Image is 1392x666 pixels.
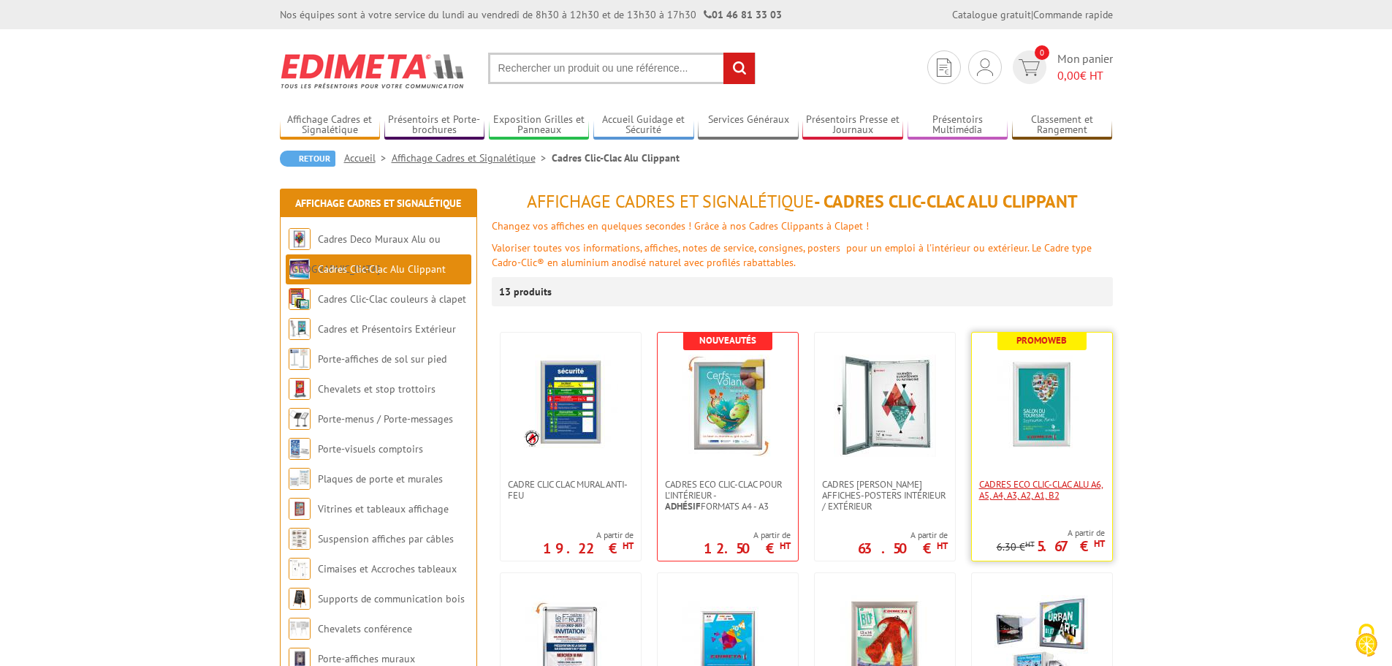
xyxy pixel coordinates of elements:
font: Valoriser toutes vos informations, affiches, notes de service, consignes, posters pour un emploi ... [492,241,1092,269]
a: Supports de communication bois [318,592,465,605]
a: Porte-affiches muraux [318,652,415,665]
sup: HT [623,540,634,552]
img: Cadres et Présentoirs Extérieur [289,318,311,340]
a: Suspension affiches par câbles [318,532,454,545]
a: Commande rapide [1033,8,1113,21]
a: Porte-visuels comptoirs [318,442,423,455]
div: Nos équipes sont à votre service du lundi au vendredi de 8h30 à 12h30 et de 13h30 à 17h30 [280,7,782,22]
span: A partir de [704,529,791,541]
img: Cadres Eco Clic-Clac pour l'intérieur - <strong>Adhésif</strong> formats A4 - A3 [677,355,779,457]
a: Accueil Guidage et Sécurité [593,113,694,137]
a: Cimaises et Accroches tableaux [318,562,457,575]
a: Cadres Deco Muraux Alu ou [GEOGRAPHIC_DATA] [289,232,441,276]
a: Cadres Eco Clic-Clac pour l'intérieur -Adhésifformats A4 - A3 [658,479,798,512]
img: devis rapide [977,58,993,76]
a: Cadres Clic-Clac couleurs à clapet [318,292,466,306]
b: Promoweb [1016,334,1067,347]
span: 0,00 [1057,68,1080,83]
span: A partir de [997,527,1105,539]
span: Cadres Eco Clic-Clac alu A6, A5, A4, A3, A2, A1, B2 [979,479,1105,501]
img: Porte-menus / Porte-messages [289,408,311,430]
img: Cimaises et Accroches tableaux [289,558,311,580]
font: Changez vos affiches en quelques secondes ! Grâce à nos Cadres Clippants à Clapet ! [492,219,869,232]
img: Supports de communication bois [289,588,311,610]
a: Cadres Eco Clic-Clac alu A6, A5, A4, A3, A2, A1, B2 [972,479,1112,501]
span: Cadres Eco Clic-Clac pour l'intérieur - formats A4 - A3 [665,479,791,512]
a: Chevalets conférence [318,622,412,635]
img: devis rapide [937,58,951,77]
span: A partir de [858,529,948,541]
a: Porte-affiches de sol sur pied [318,352,446,366]
img: Vitrines et tableaux affichage [289,498,311,520]
p: 12.50 € [704,544,791,553]
span: A partir de [543,529,634,541]
span: Mon panier [1057,50,1113,84]
a: Porte-menus / Porte-messages [318,412,453,425]
p: 63.50 € [858,544,948,553]
span: Affichage Cadres et Signalétique [527,190,814,213]
a: Catalogue gratuit [952,8,1031,21]
a: Vitrines et tableaux affichage [318,502,449,515]
a: Affichage Cadres et Signalétique [295,197,461,210]
a: Affichage Cadres et Signalétique [392,151,552,164]
img: Cadres Clic-Clac couleurs à clapet [289,288,311,310]
span: 0 [1035,45,1049,60]
a: Chevalets et stop trottoirs [318,382,436,396]
a: Exposition Grilles et Panneaux [489,113,590,137]
h1: - Cadres Clic-Clac Alu Clippant [492,192,1113,211]
a: Cadres [PERSON_NAME] affiches-posters intérieur / extérieur [815,479,955,512]
a: devis rapide 0 Mon panier 0,00€ HT [1009,50,1113,84]
img: Chevalets et stop trottoirs [289,378,311,400]
li: Cadres Clic-Clac Alu Clippant [552,151,680,165]
img: Porte-affiches de sol sur pied [289,348,311,370]
p: 13 produits [499,277,554,306]
a: Cadre CLIC CLAC Mural ANTI-FEU [501,479,641,501]
img: Cadres Eco Clic-Clac alu A6, A5, A4, A3, A2, A1, B2 [991,355,1093,457]
img: Chevalets conférence [289,618,311,640]
a: Présentoirs Multimédia [908,113,1008,137]
img: Cadres vitrines affiches-posters intérieur / extérieur [834,355,936,457]
sup: HT [1094,537,1105,550]
sup: HT [1025,539,1035,549]
img: devis rapide [1019,59,1040,76]
a: Cadres et Présentoirs Extérieur [318,322,456,336]
img: Cadre CLIC CLAC Mural ANTI-FEU [523,355,618,450]
a: Présentoirs Presse et Journaux [802,113,903,137]
img: Cookies (fenêtre modale) [1348,622,1385,659]
img: Suspension affiches par câbles [289,528,311,550]
input: Rechercher un produit ou une référence... [488,53,756,84]
strong: 01 46 81 33 03 [704,8,782,21]
span: Cadre CLIC CLAC Mural ANTI-FEU [508,479,634,501]
input: rechercher [723,53,755,84]
p: 5.67 € [1037,542,1105,550]
a: Affichage Cadres et Signalétique [280,113,381,137]
div: | [952,7,1113,22]
button: Cookies (fenêtre modale) [1341,616,1392,666]
img: Porte-visuels comptoirs [289,438,311,460]
img: Plaques de porte et murales [289,468,311,490]
a: Services Généraux [698,113,799,137]
strong: Adhésif [665,500,701,512]
sup: HT [937,540,948,552]
a: Retour [280,151,335,167]
a: Classement et Rangement [1012,113,1113,137]
img: Cadres Deco Muraux Alu ou Bois [289,228,311,250]
p: 19.22 € [543,544,634,553]
span: € HT [1057,67,1113,84]
img: Edimeta [280,44,466,98]
p: 6.30 € [997,542,1035,553]
a: Plaques de porte et murales [318,472,443,485]
a: Accueil [344,151,392,164]
b: Nouveautés [699,334,756,347]
a: Présentoirs et Porte-brochures [384,113,485,137]
span: Cadres [PERSON_NAME] affiches-posters intérieur / extérieur [822,479,948,512]
a: Cadres Clic-Clac Alu Clippant [318,262,446,276]
sup: HT [780,540,791,552]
